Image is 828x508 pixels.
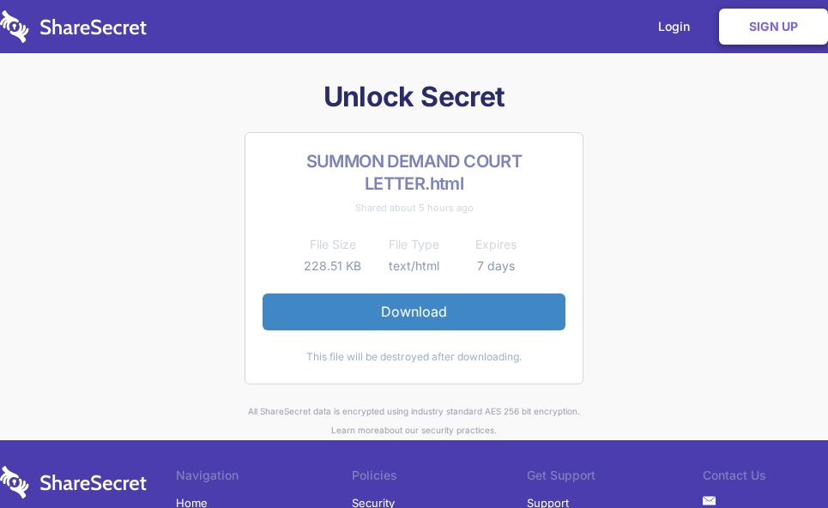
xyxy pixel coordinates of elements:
li: Get Support [527,466,703,490]
li: Policies [352,466,528,490]
h1: Unlock Secret [85,79,744,115]
h2: SUMMON DEMAND COURT LETTER.html [263,150,565,195]
a: Sign Up [719,9,828,45]
div: Shared about 5 hours ago [263,198,565,217]
div: This file will be destroyed after downloading. [263,348,565,366]
th: Expires [455,234,536,255]
th: File Size [292,234,373,255]
th: File Type [373,234,455,255]
a: Learn more [331,425,379,435]
td: text/html [373,256,455,276]
a: Download [263,293,565,330]
td: 7 days [455,256,536,276]
div: All ShareSecret data is encrypted using industry standard AES 256 bit encryption. about our secur... [85,402,744,440]
td: 228.51 KB [292,256,373,276]
li: Navigation [176,466,352,490]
